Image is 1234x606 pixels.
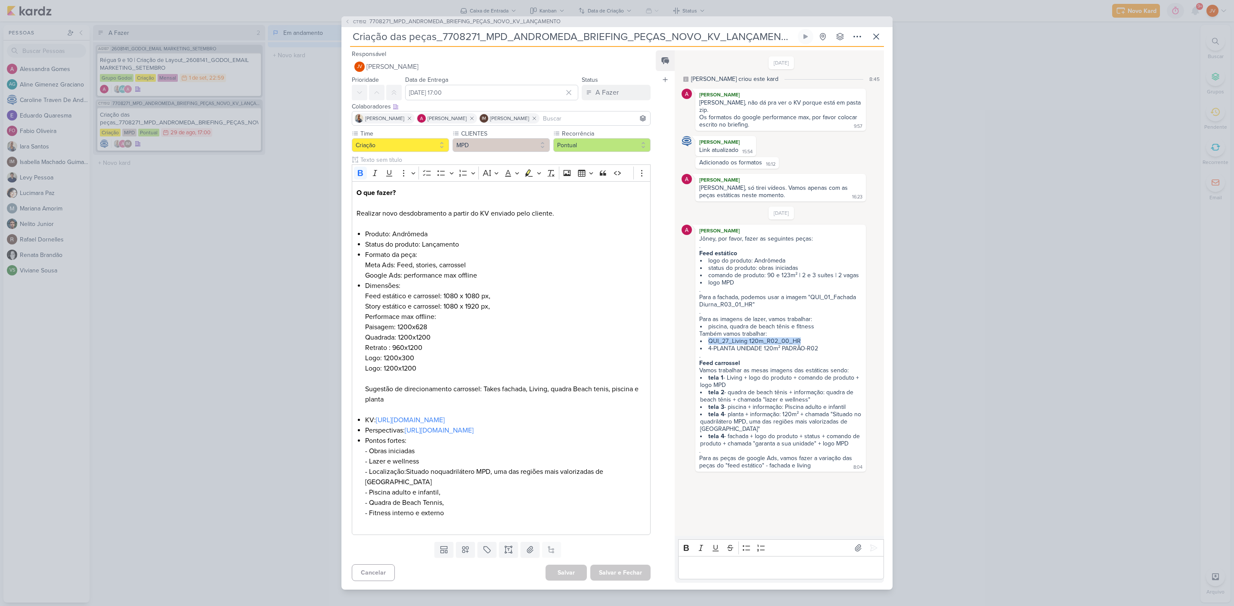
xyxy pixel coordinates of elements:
span: - F [365,509,373,517]
img: Iara Santos [355,114,363,123]
span: - P [365,488,373,497]
img: Caroline Traven De Andrade [682,136,692,146]
div: Editor editing area: main [352,181,651,535]
button: JV [PERSON_NAME] [352,59,651,74]
li: Formato da peça: Meta Ads: Feed, stories, carrossel Google Ads: performance max offline [365,250,646,281]
strong: tela 2 [708,389,724,396]
li: - piscina + informação: Piscina adulto e infantil [700,403,862,411]
span: Situado no [406,467,438,476]
label: Prioridade [352,76,379,83]
div: Adicionado os formatos [699,159,762,166]
button: A Fazer [582,85,651,100]
div: . [699,242,862,250]
strong: tela 4 [708,411,724,418]
span: [PERSON_NAME] [366,62,419,72]
span: - Q [365,498,374,507]
div: Editor toolbar [678,539,884,556]
div: Para as imagens de lazer, vamos trabalhar: [699,315,862,323]
strong: Feed estático [699,250,737,257]
li: status do produto: obras iniciadas [700,264,862,272]
span: [PERSON_NAME] [365,114,404,122]
input: Kard Sem Título [350,29,796,44]
div: 16:12 [766,161,775,168]
strong: tela 1 [708,374,723,381]
li: Status do produto: Lançamento [365,239,646,250]
div: Para as peças de google Ads, vamos fazer a variação das peças do "feed estático" - fachada e living [699,454,854,469]
div: Link atualizado [699,146,738,154]
li: 4-PLANTA UNIDADE 120m² PADRÃO-R02 [700,345,862,352]
div: 15:54 [742,148,753,155]
li: - quadra de beach tênis + informação: quadra de beach tênis + chamada "lazer e wellness" [700,389,862,403]
span: [PERSON_NAME] [490,114,529,122]
div: 16:23 [852,194,862,201]
div: [PERSON_NAME] [697,138,754,146]
label: CLIENTES [460,129,550,138]
li: Pontos fortes: - Obras iniciadas - Lazer e wellness - Localização: [365,436,646,529]
label: Recorrência [561,129,651,138]
div: [PERSON_NAME] criou este kard [691,74,778,83]
div: 8:45 [869,75,880,83]
strong: O que fazer? [357,189,396,197]
img: Alessandra Gomes [417,114,426,123]
span: uadra de Beach Tennis [374,498,442,507]
div: Jôney, por favor, fazer as seguintes peças: [699,235,862,242]
li: - Living + logo do produto + comando de produto + logo MPD [700,374,862,389]
label: Status [582,76,598,83]
img: Alessandra Gomes [682,89,692,99]
div: . [699,447,862,454]
p: IM [482,117,486,121]
div: [PERSON_NAME] [697,176,864,184]
li: logo do produto: Andrômeda [700,257,862,264]
li: comando de produto: 90 e 123m² | 2 e 3 suítes | 2 vagas [700,272,862,279]
img: Alessandra Gomes [682,174,692,184]
button: CT1512 7708271_MPD_ANDROMEDA_BRIEFING_PEÇAS_NOVO_KV_LANÇAMENTO [345,18,561,26]
strong: tela 4 [708,433,724,440]
div: . [699,352,862,359]
div: Isabella Machado Guimarães [480,114,488,123]
div: Colaboradores [352,102,651,111]
span: [PERSON_NAME] [428,114,467,122]
li: Dimensões: Feed estático e carrossel: 1080 x 1080 px, Story estático e carrossel: 1080 x 1920 px,... [365,281,646,415]
li: piscina, quadra de beach tênis e fitness [700,323,862,330]
li: - fachada + logo do produto + status + comando de produto + chamada "garanta a sua unidade" + log... [700,433,862,447]
div: Ligar relógio [802,33,809,40]
div: 8:04 [853,464,862,471]
div: Vamos trabalhar as mesas imagens das estáticas sendo: [699,367,862,374]
a: [URL][DOMAIN_NAME] [405,426,474,435]
span: 7708271_MPD_ANDROMEDA_BRIEFING_PEÇAS_NOVO_KV_LANÇAMENTO [369,18,561,26]
span: quadrilátero MPD [438,467,490,476]
div: [PERSON_NAME], só tirei vídeos. Vamos apenas com as peças estáticas neste momento. [699,184,850,199]
div: Para a fachada, podemos usar a imagem "QUI_01_Fachada Diurna_R03_01_HR" [699,294,862,308]
span: iscina adulto e infantil [373,488,439,497]
strong: tela 3 [708,403,724,411]
button: Pontual [553,138,651,152]
span: CT1512 [352,19,368,25]
div: Os formatos do google performance max, por favor colocar escrito no briefing. [699,114,859,128]
p: JV [357,65,362,69]
div: Joney Viana [354,62,365,72]
div: Editor toolbar [352,164,651,181]
input: Select a date [405,85,578,100]
div: 9:57 [854,123,862,130]
li: Perspectivas: [365,425,646,436]
button: Criação [352,138,449,152]
label: Responsável [352,50,386,58]
button: MPD [453,138,550,152]
span: itness interno e externo [373,509,444,517]
li: Produto: Andrômeda [365,229,646,239]
div: [PERSON_NAME] [697,90,864,99]
button: Cancelar [352,564,395,581]
a: [URL][DOMAIN_NAME] [376,416,445,424]
input: Buscar [541,113,648,124]
div: . [699,308,862,315]
p: Realizar novo desdobramento a partir do KV enviado pelo cliente. [357,188,646,219]
div: . [699,286,862,294]
img: Alessandra Gomes [682,225,692,235]
div: Editor editing area: main [678,556,884,580]
span: , [442,498,444,507]
div: [PERSON_NAME], não dá pra ver o KV porque está em pasta zip. [699,99,862,114]
span: , [439,488,440,497]
div: [PERSON_NAME] [697,226,864,235]
strong: Feed carrossel [699,359,740,367]
li: KV: [365,415,646,425]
